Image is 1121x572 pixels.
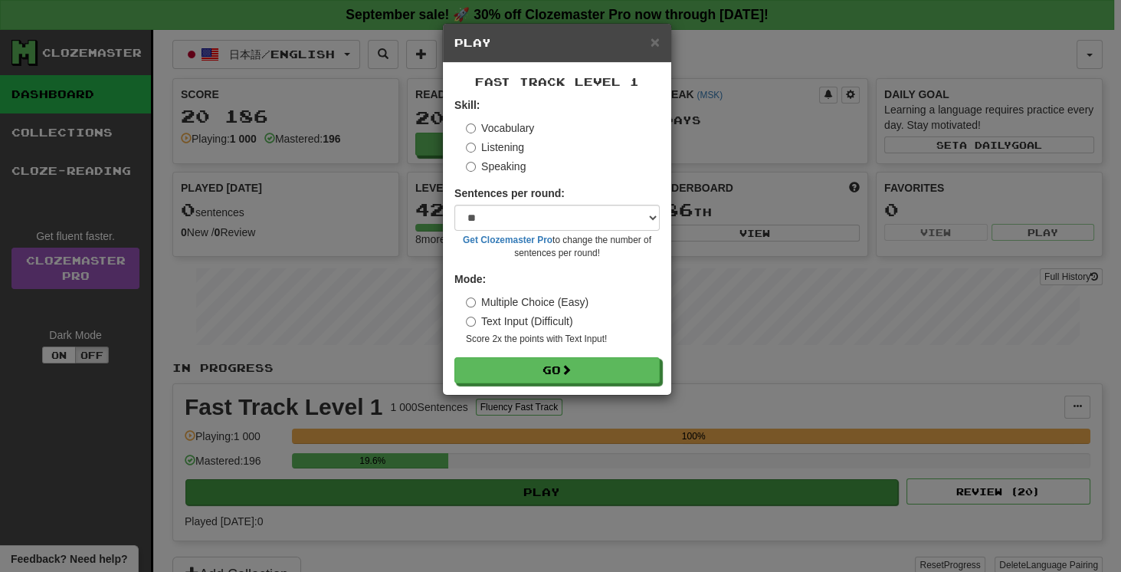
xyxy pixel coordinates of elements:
label: Multiple Choice (Easy) [466,294,588,310]
strong: Skill: [454,99,480,111]
button: Go [454,357,660,383]
span: × [651,33,660,51]
label: Sentences per round: [454,186,565,201]
label: Listening [466,140,524,155]
input: Speaking [466,162,476,172]
input: Listening [466,143,476,153]
button: Close [651,34,660,50]
input: Vocabulary [466,123,476,133]
label: Text Input (Difficult) [466,314,573,329]
a: Get Clozemaster Pro [463,235,552,245]
small: to change the number of sentences per round! [454,234,660,260]
span: Fast Track Level 1 [475,75,639,88]
strong: Mode: [454,273,486,285]
small: Score 2x the points with Text Input ! [466,333,660,346]
input: Multiple Choice (Easy) [466,298,476,307]
h5: Play [454,35,660,51]
label: Vocabulary [466,120,534,136]
input: Text Input (Difficult) [466,317,476,327]
label: Speaking [466,159,526,174]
